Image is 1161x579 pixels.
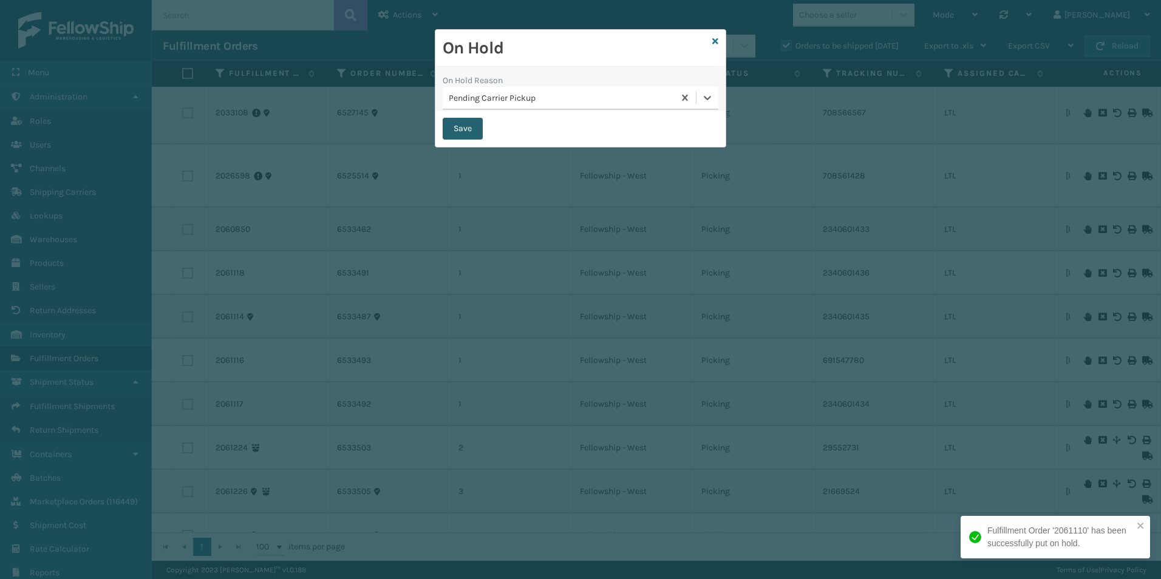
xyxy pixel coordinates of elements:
h2: On Hold [443,37,707,59]
button: Save [443,118,483,140]
label: On Hold Reason [443,74,503,87]
div: Fulfillment Order '2061110' has been successfully put on hold. [987,524,1133,550]
button: close [1137,521,1145,532]
div: Pending Carrier Pickup [449,92,675,104]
